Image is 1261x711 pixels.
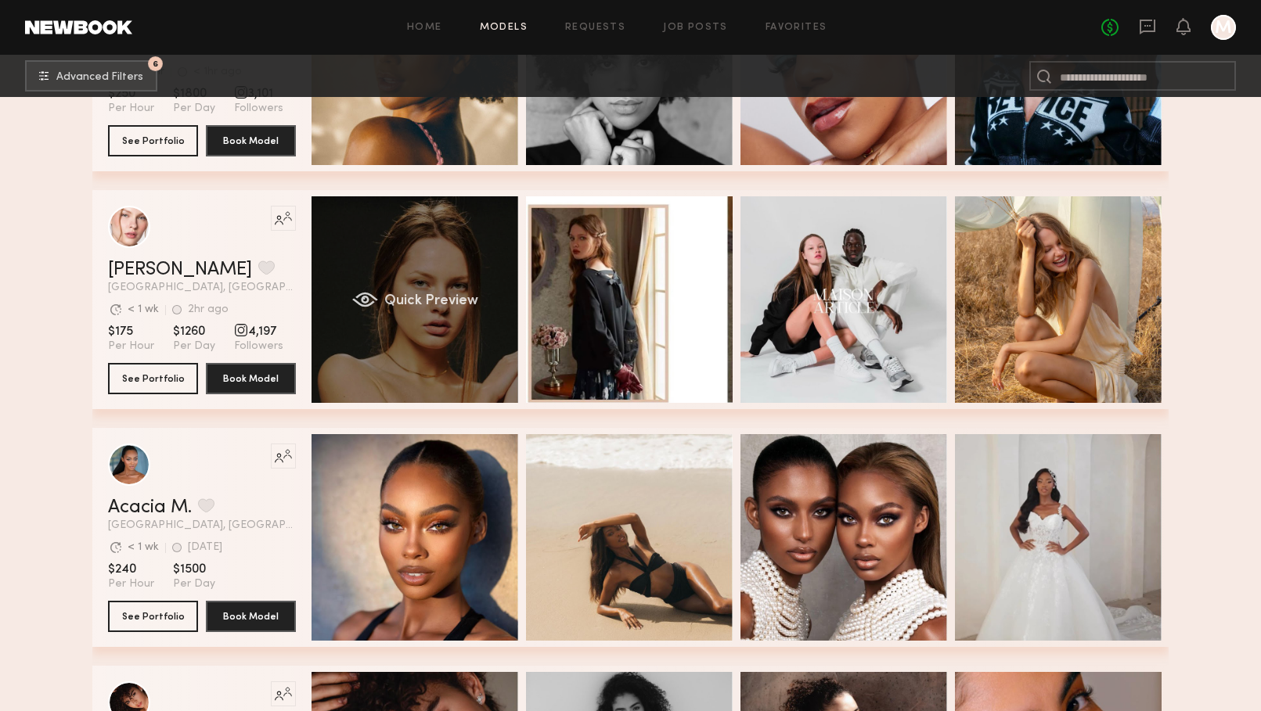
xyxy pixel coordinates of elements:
button: Book Model [206,125,296,156]
span: Per Hour [108,102,154,116]
a: Job Posts [663,23,728,33]
a: Favorites [766,23,827,33]
span: $1260 [173,324,215,339]
span: $1500 [173,562,215,577]
span: Per Day [173,339,215,354]
span: Followers [234,339,283,354]
button: 6Advanced Filters [25,60,157,92]
span: 4,197 [234,324,283,339]
div: < 1 wk [128,542,159,553]
span: Quick Preview [384,294,478,308]
span: [GEOGRAPHIC_DATA], [GEOGRAPHIC_DATA] [108,520,296,531]
a: Models [480,23,528,33]
span: Per Day [173,102,215,116]
span: $175 [108,324,154,339]
span: [GEOGRAPHIC_DATA], [GEOGRAPHIC_DATA] [108,282,296,293]
button: Book Model [206,601,296,632]
a: M [1211,15,1236,40]
div: [DATE] [188,542,222,553]
span: Followers [234,102,283,116]
span: 6 [153,60,158,67]
a: Acacia M. [108,498,192,517]
button: Book Model [206,363,296,394]
button: See Portfolio [108,601,198,632]
div: 2hr ago [188,304,229,315]
a: Requests [565,23,625,33]
div: < 1 wk [128,304,159,315]
span: Per Hour [108,577,154,591]
button: See Portfolio [108,363,198,394]
span: $240 [108,562,154,577]
a: Home [407,23,442,33]
span: Per Day [173,577,215,591]
span: Per Hour [108,339,154,354]
span: Advanced Filters [56,72,143,83]
button: See Portfolio [108,125,198,156]
a: [PERSON_NAME] [108,260,252,279]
